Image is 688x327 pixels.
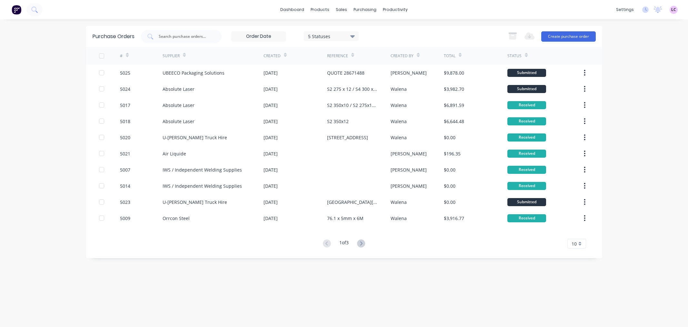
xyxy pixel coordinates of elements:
[444,199,455,206] div: $0.00
[444,86,464,92] div: $3,982.70
[444,134,455,141] div: $0.00
[307,5,333,15] div: products
[163,166,242,173] div: IWS / Independent Welding Supplies
[444,102,464,109] div: $6,891.59
[507,101,546,109] div: Received
[264,199,278,206] div: [DATE]
[163,118,194,125] div: Absolute Laser
[163,53,180,59] div: Supplier
[308,33,354,39] div: 5 Statuses
[444,150,461,157] div: $196.35
[120,86,130,92] div: 5024
[507,69,546,77] div: Submitted
[444,118,464,125] div: $6,644.48
[120,150,130,157] div: 5021
[120,69,130,76] div: 5025
[444,166,455,173] div: $0.00
[444,53,455,59] div: Total
[264,118,278,125] div: [DATE]
[350,5,380,15] div: purchasing
[120,134,130,141] div: 5020
[391,134,407,141] div: Walena
[507,182,546,190] div: Received
[264,53,281,59] div: Created
[507,166,546,174] div: Received
[327,199,378,206] div: [GEOGRAPHIC_DATA][PERSON_NAME]
[277,5,307,15] a: dashboard
[572,240,577,247] span: 10
[327,86,378,92] div: S2 275 x 12 / S4 300 x 12
[163,86,194,92] div: Absolute Laser
[444,183,455,189] div: $0.00
[264,69,278,76] div: [DATE]
[93,33,135,40] div: Purchase Orders
[120,215,130,222] div: 5009
[163,102,194,109] div: Absolute Laser
[264,215,278,222] div: [DATE]
[339,239,349,248] div: 1 of 3
[158,33,212,40] input: Search purchase orders...
[391,53,414,59] div: Created By
[391,118,407,125] div: Walena
[444,69,464,76] div: $9,878.00
[163,183,242,189] div: IWS / Independent Welding Supplies
[380,5,411,15] div: productivity
[613,5,637,15] div: settings
[444,215,464,222] div: $3,916.77
[120,166,130,173] div: 5007
[507,53,522,59] div: Status
[163,215,190,222] div: Orrcon Steel
[120,183,130,189] div: 5014
[120,118,130,125] div: 5018
[327,53,348,59] div: Reference
[120,102,130,109] div: 5017
[264,166,278,173] div: [DATE]
[541,31,596,42] button: Create purchase order
[507,85,546,93] div: Submitted
[391,150,427,157] div: [PERSON_NAME]
[12,5,21,15] img: Factory
[507,117,546,125] div: Received
[120,53,123,59] div: #
[391,102,407,109] div: Walena
[120,199,130,206] div: 5023
[327,69,364,76] div: QUOTE 28671488
[163,69,224,76] div: UBEECO Packaging Solutions
[507,150,546,158] div: Received
[333,5,350,15] div: sales
[391,86,407,92] div: Walena
[391,199,407,206] div: Walena
[264,102,278,109] div: [DATE]
[391,166,427,173] div: [PERSON_NAME]
[671,7,676,13] span: LC
[507,214,546,222] div: Received
[391,215,407,222] div: Walena
[327,215,364,222] div: 76.1 x 5mm x 6M
[391,69,427,76] div: [PERSON_NAME]
[507,198,546,206] div: Submitted
[264,86,278,92] div: [DATE]
[264,134,278,141] div: [DATE]
[391,183,427,189] div: [PERSON_NAME]
[264,183,278,189] div: [DATE]
[507,133,546,142] div: Received
[232,32,286,41] input: Order Date
[327,102,378,109] div: S2 350x10 / S2 275x12 / S4 350x12
[264,150,278,157] div: [DATE]
[163,199,227,206] div: U-[PERSON_NAME] Truck Hire
[163,150,186,157] div: Air Liquide
[327,134,368,141] div: [STREET_ADDRESS]
[163,134,227,141] div: U-[PERSON_NAME] Truck Hire
[327,118,349,125] div: S2 350x12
